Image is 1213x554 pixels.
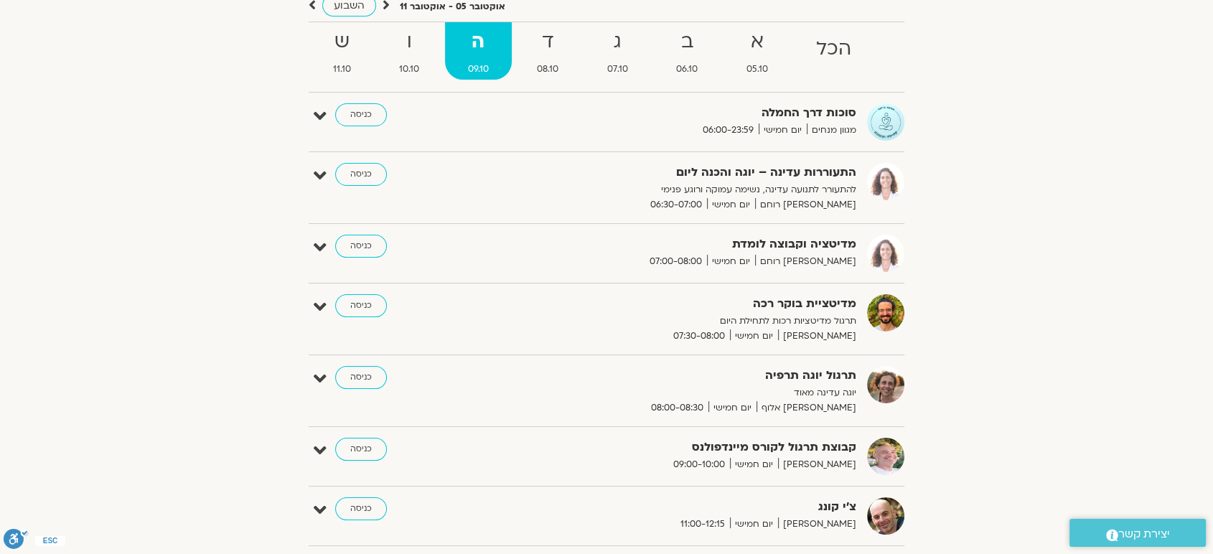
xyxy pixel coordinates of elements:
[377,26,443,58] strong: ו
[730,457,778,472] span: יום חמישי
[584,22,651,80] a: ג07.10
[310,22,374,80] a: ש11.10
[1118,525,1170,544] span: יצירת קשר
[505,438,856,457] strong: קבוצת תרגול לקורס מיינדפולנס
[654,26,721,58] strong: ב
[377,62,443,77] span: 10.10
[675,517,730,532] span: 11:00-12:15
[757,400,856,415] span: [PERSON_NAME] אלוף
[445,62,512,77] span: 09.10
[335,103,387,126] a: כניסה
[794,22,875,80] a: הכל
[505,235,856,254] strong: מדיטציה וקבוצה לומדת
[807,123,856,138] span: מגוון מנחים
[335,235,387,258] a: כניסה
[377,22,443,80] a: ו10.10
[505,385,856,400] p: יוגה עדינה מאוד
[515,62,582,77] span: 08.10
[515,26,582,58] strong: ד
[759,123,807,138] span: יום חמישי
[755,254,856,269] span: [PERSON_NAME] רוחם
[654,22,721,80] a: ב06.10
[1069,519,1206,547] a: יצירת קשר
[698,123,759,138] span: 06:00-23:59
[646,400,708,415] span: 08:00-08:30
[707,197,755,212] span: יום חמישי
[505,497,856,517] strong: צ'י קונג
[723,62,791,77] span: 05.10
[668,457,730,472] span: 09:00-10:00
[335,294,387,317] a: כניסה
[335,163,387,186] a: כניסה
[310,26,374,58] strong: ש
[505,314,856,329] p: תרגול מדיטציות רכות לתחילת היום
[584,26,651,58] strong: ג
[335,438,387,461] a: כניסה
[794,33,875,65] strong: הכל
[707,254,755,269] span: יום חמישי
[645,197,707,212] span: 06:30-07:00
[445,22,512,80] a: ה09.10
[778,329,856,344] span: [PERSON_NAME]
[505,366,856,385] strong: תרגול יוגה תרפיה
[310,62,374,77] span: 11.10
[723,22,791,80] a: א05.10
[668,329,730,344] span: 07:30-08:00
[505,182,856,197] p: להתעורר לתנועה עדינה, נשימה עמוקה ורוגע פנימי
[730,517,778,532] span: יום חמישי
[708,400,757,415] span: יום חמישי
[335,497,387,520] a: כניסה
[584,62,651,77] span: 07.10
[445,26,512,58] strong: ה
[723,26,791,58] strong: א
[778,457,856,472] span: [PERSON_NAME]
[505,103,856,123] strong: סוכות דרך החמלה
[654,62,721,77] span: 06.10
[505,294,856,314] strong: מדיטציית בוקר רכה
[515,22,582,80] a: ד08.10
[505,163,856,182] strong: התעוררות עדינה – יוגה והכנה ליום
[755,197,856,212] span: [PERSON_NAME] רוחם
[645,254,707,269] span: 07:00-08:00
[730,329,778,344] span: יום חמישי
[778,517,856,532] span: [PERSON_NAME]
[335,366,387,389] a: כניסה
